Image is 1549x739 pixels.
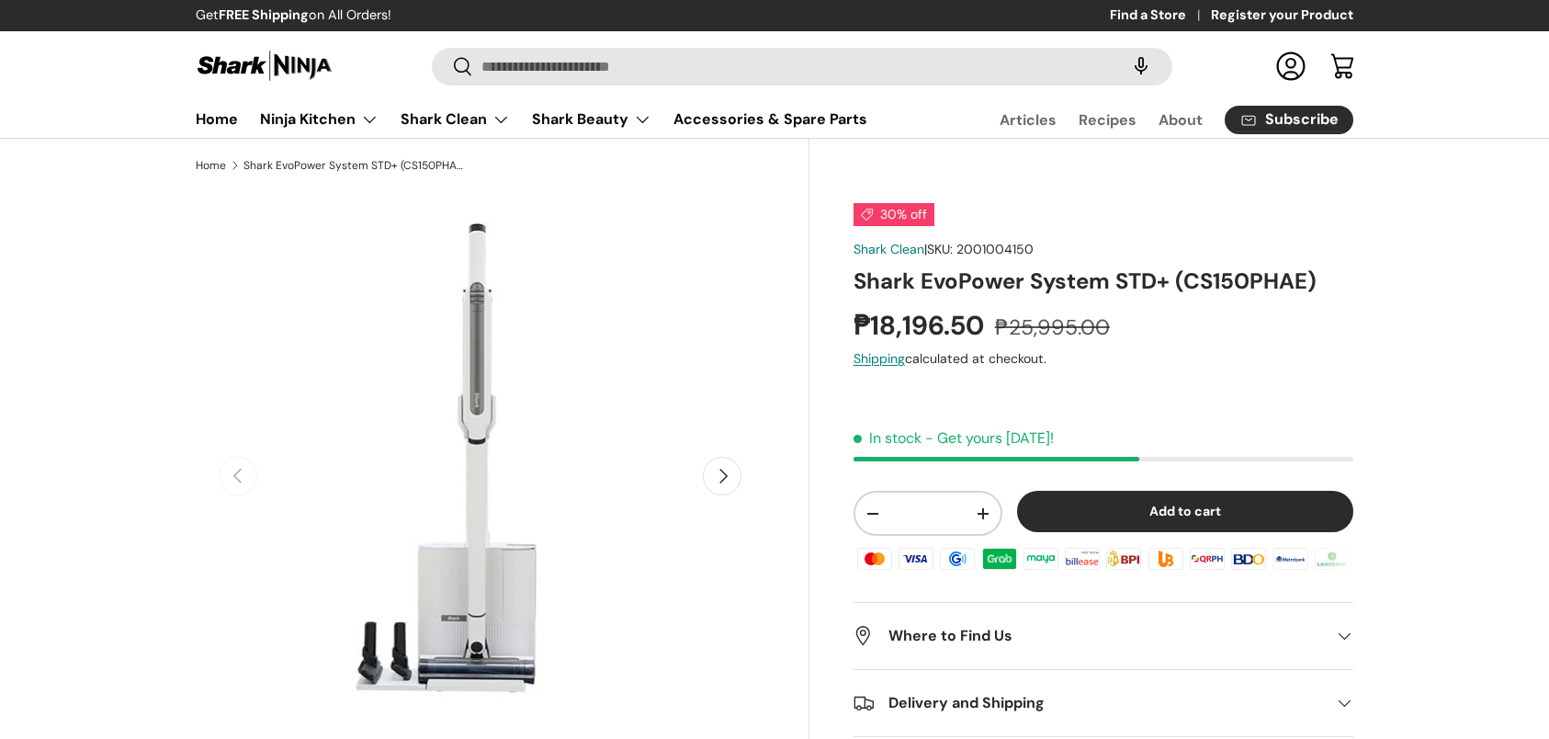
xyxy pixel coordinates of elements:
[854,241,924,257] a: Shark Clean
[1110,6,1211,26] a: Find a Store
[854,545,895,573] img: master
[401,101,510,138] a: Shark Clean
[854,308,989,343] strong: ₱18,196.50
[1017,491,1353,532] button: Add to cart
[854,267,1353,295] h1: Shark EvoPower System STD+ (CS150PHAE)
[249,101,390,138] summary: Ninja Kitchen
[1211,6,1353,26] a: Register your Product
[1021,545,1061,573] img: maya
[1228,545,1269,573] img: bdo
[854,603,1353,669] summary: Where to Find Us
[1103,545,1144,573] img: bpi
[196,101,867,138] nav: Primary
[924,241,1034,257] span: |
[260,101,379,138] a: Ninja Kitchen
[243,160,464,171] a: Shark EvoPower System STD+ (CS150PHAE)
[955,101,1353,138] nav: Secondary
[196,48,334,84] img: Shark Ninja Philippines
[1187,545,1227,573] img: qrph
[925,428,1054,448] p: - Get yours [DATE]!
[995,313,1110,341] s: ₱25,995.00
[196,160,226,171] a: Home
[854,692,1324,714] h2: Delivery and Shipping
[1079,102,1136,138] a: Recipes
[196,157,809,174] nav: Breadcrumbs
[1225,106,1353,134] a: Subscribe
[1146,545,1186,573] img: ubp
[1159,102,1203,138] a: About
[956,241,1034,257] span: 2001004150
[673,101,867,137] a: Accessories & Spare Parts
[521,101,662,138] summary: Shark Beauty
[896,545,936,573] img: visa
[1312,545,1352,573] img: landbank
[1000,102,1057,138] a: Articles
[196,6,391,26] p: Get on All Orders!
[854,349,1353,369] div: calculated at checkout.
[979,545,1020,573] img: grabpay
[854,428,921,448] span: In stock
[390,101,521,138] summary: Shark Clean
[219,6,309,23] strong: FREE Shipping
[854,625,1324,647] h2: Where to Find Us
[196,101,238,137] a: Home
[1112,46,1170,86] speech-search-button: Search by voice
[854,203,934,226] span: 30% off
[937,545,978,573] img: gcash
[1270,545,1310,573] img: metrobank
[1265,112,1339,127] span: Subscribe
[854,350,905,367] a: Shipping
[1062,545,1102,573] img: billease
[854,670,1353,736] summary: Delivery and Shipping
[927,241,953,257] span: SKU:
[532,101,651,138] a: Shark Beauty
